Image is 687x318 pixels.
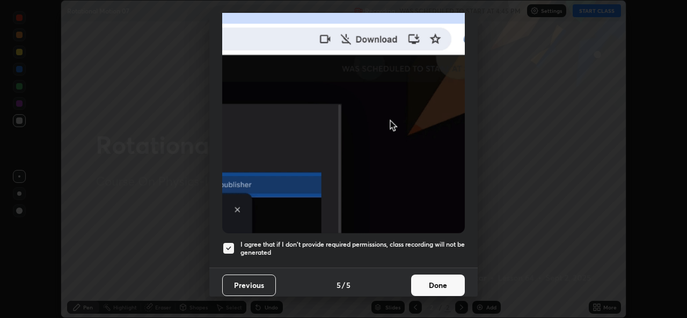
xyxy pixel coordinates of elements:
[411,275,465,296] button: Done
[240,240,465,257] h5: I agree that if I don't provide required permissions, class recording will not be generated
[346,279,350,291] h4: 5
[342,279,345,291] h4: /
[222,275,276,296] button: Previous
[337,279,341,291] h4: 5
